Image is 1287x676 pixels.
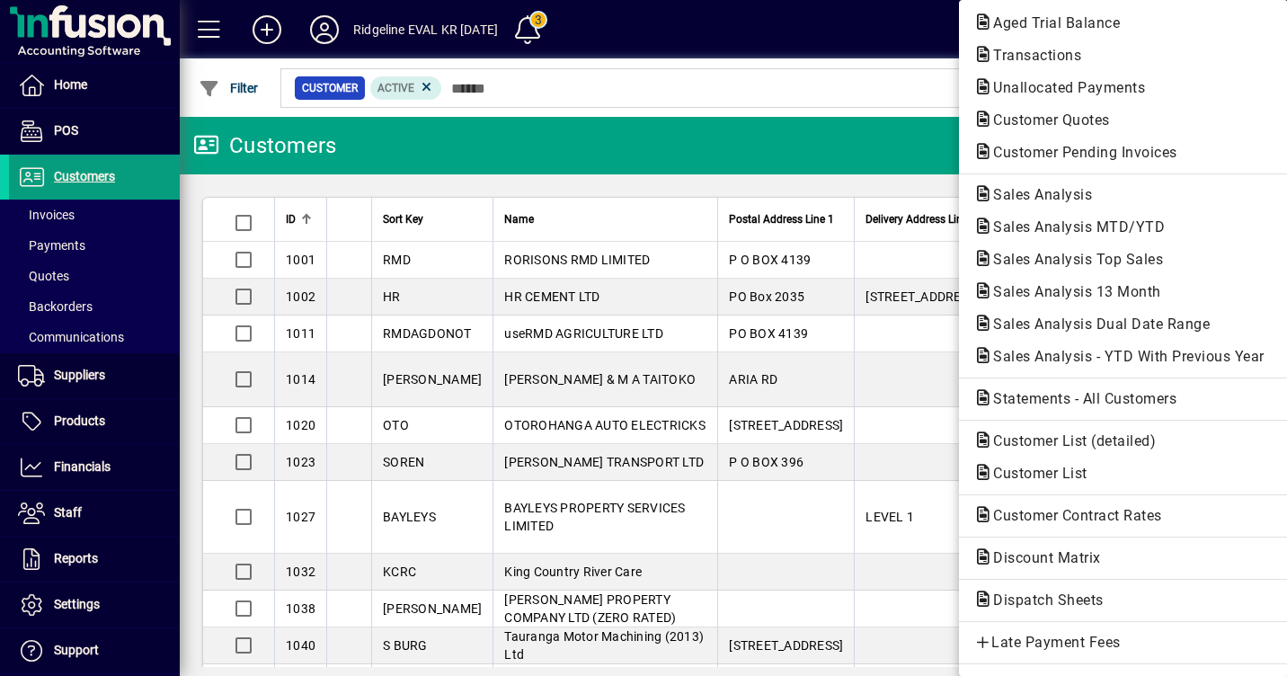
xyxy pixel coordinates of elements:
[973,432,1165,449] span: Customer List (detailed)
[973,632,1274,654] span: Late Payment Fees
[973,549,1110,566] span: Discount Matrix
[973,465,1096,482] span: Customer List
[973,14,1129,31] span: Aged Trial Balance
[973,47,1090,64] span: Transactions
[973,111,1119,129] span: Customer Quotes
[973,591,1113,609] span: Dispatch Sheets
[973,507,1171,524] span: Customer Contract Rates
[973,390,1185,407] span: Statements - All Customers
[973,316,1219,333] span: Sales Analysis Dual Date Range
[973,251,1172,268] span: Sales Analysis Top Sales
[973,283,1170,300] span: Sales Analysis 13 Month
[973,348,1274,365] span: Sales Analysis - YTD With Previous Year
[973,79,1154,96] span: Unallocated Payments
[973,218,1174,236] span: Sales Analysis MTD/YTD
[973,186,1101,203] span: Sales Analysis
[973,144,1186,161] span: Customer Pending Invoices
